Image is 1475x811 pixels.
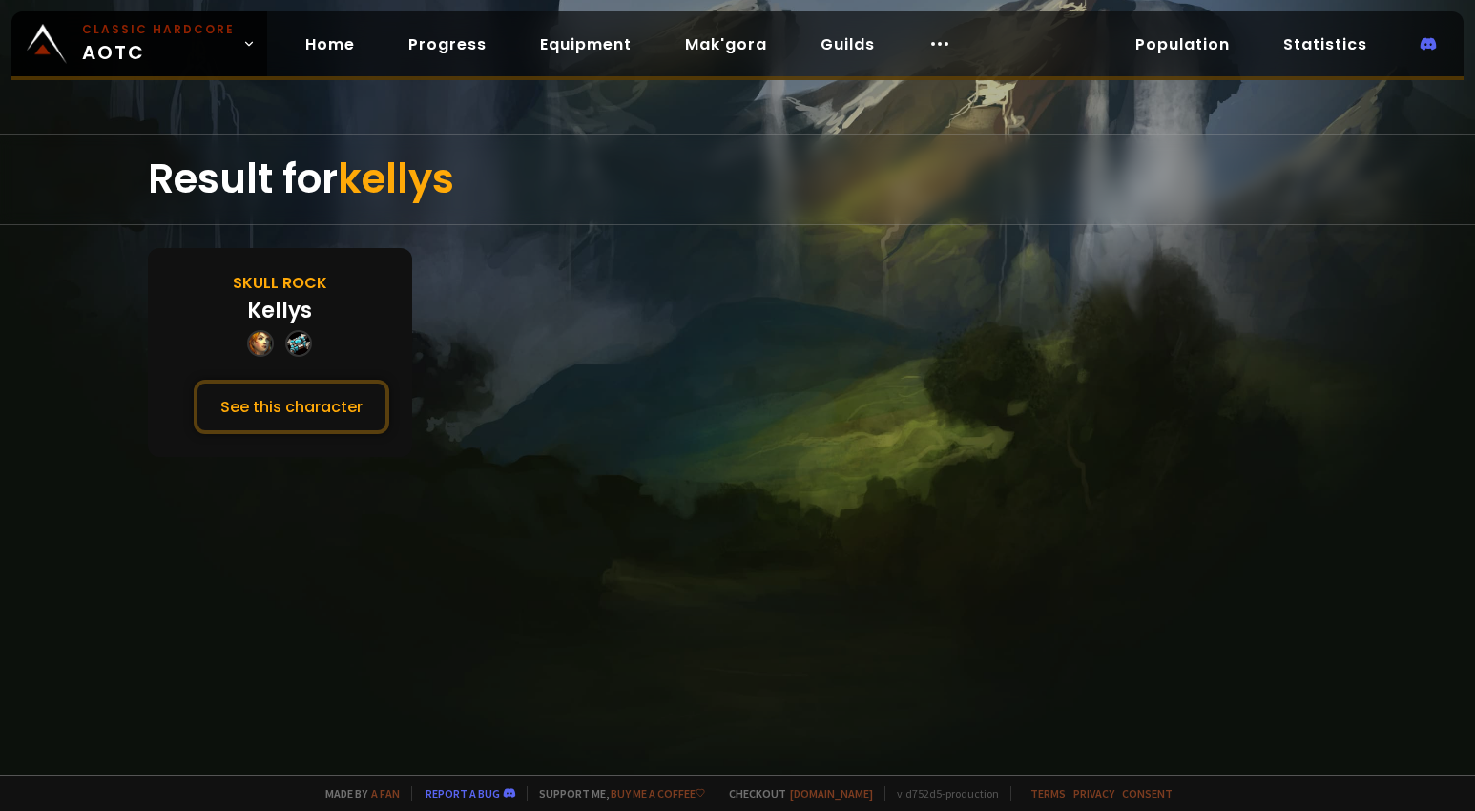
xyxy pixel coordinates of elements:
a: Consent [1122,786,1173,801]
a: Terms [1030,786,1066,801]
span: Support me, [527,786,705,801]
a: Classic HardcoreAOTC [11,11,267,76]
a: a fan [371,786,400,801]
a: Home [290,25,370,64]
a: Equipment [525,25,647,64]
a: [DOMAIN_NAME] [790,786,873,801]
div: Kellys [247,295,312,326]
span: Made by [314,786,400,801]
a: Progress [393,25,502,64]
a: Guilds [805,25,890,64]
a: Report a bug [426,786,500,801]
span: v. d752d5 - production [884,786,999,801]
div: Skull Rock [233,271,327,295]
span: kellys [338,151,454,207]
a: Mak'gora [670,25,782,64]
a: Population [1120,25,1245,64]
a: Buy me a coffee [611,786,705,801]
a: Privacy [1073,786,1114,801]
span: Checkout [717,786,873,801]
div: Result for [148,135,1328,224]
span: AOTC [82,21,235,67]
small: Classic Hardcore [82,21,235,38]
button: See this character [194,380,389,434]
a: Statistics [1268,25,1382,64]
